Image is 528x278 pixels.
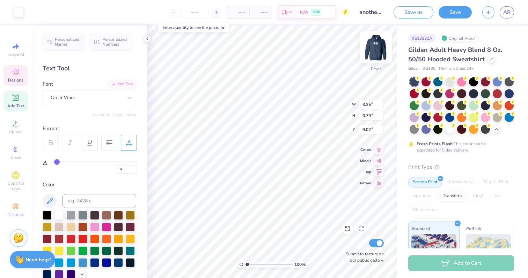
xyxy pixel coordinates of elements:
span: Image AI [8,52,24,57]
span: Decorate [7,212,24,217]
div: This color can be expedited for 5 day delivery. [417,141,503,153]
div: Embroidery [444,177,477,187]
span: Bottom [359,181,371,186]
div: Format [43,125,137,133]
span: 100 % [294,261,306,268]
span: FREE [313,10,320,15]
button: Switch to Greek Letters [93,112,136,118]
div: # 513131A [408,34,436,43]
span: – – [254,9,267,16]
a: AR [500,6,514,18]
span: – – [231,9,245,16]
span: Puff Ink [466,225,481,232]
span: Upload [9,129,23,134]
img: Front [362,33,390,61]
span: Clipart & logos [3,180,28,192]
button: Save as [394,6,433,18]
span: N/A [300,9,308,16]
div: Color [43,181,136,189]
span: Minimum Order: 24 + [439,66,474,72]
img: Puff Ink [466,234,511,269]
div: Text Tool [43,64,136,73]
span: Add Text [7,103,24,109]
span: Top [359,170,371,175]
strong: Fresh Prints Flash: [417,141,454,147]
span: Gildan [408,66,419,72]
span: Standard [411,225,430,232]
span: Designs [8,77,23,83]
input: e.g. 7428 c [62,194,136,208]
div: Digital Print [479,177,513,187]
span: Center [359,147,371,152]
div: Vinyl [468,191,488,201]
div: Print Type [408,163,514,171]
div: Applique [408,191,436,201]
div: Foil [490,191,506,201]
div: Front [371,66,381,72]
span: Greek [10,155,21,160]
div: Enter quantity to see the price. [159,23,229,32]
span: AR [503,8,511,16]
div: Transfers [438,191,466,201]
label: Submit to feature on our public gallery. [342,251,384,263]
span: Gildan Adult Heavy Blend 8 Oz. 50/50 Hooded Sweatshirt [408,46,502,63]
strong: Need help? [25,256,51,263]
input: Untitled Design [354,5,388,19]
div: Add Font [109,80,136,88]
button: Save [439,6,472,18]
span: Personalized Names [55,37,80,47]
span: Personalized Numbers [102,37,127,47]
span: # G185 [423,66,435,72]
img: Standard [411,234,456,269]
div: Rhinestones [408,205,442,215]
input: – – [181,6,208,18]
div: Original Proof [440,34,479,43]
span: Middle [359,159,371,163]
div: Screen Print [408,177,442,187]
label: Font [43,80,53,88]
